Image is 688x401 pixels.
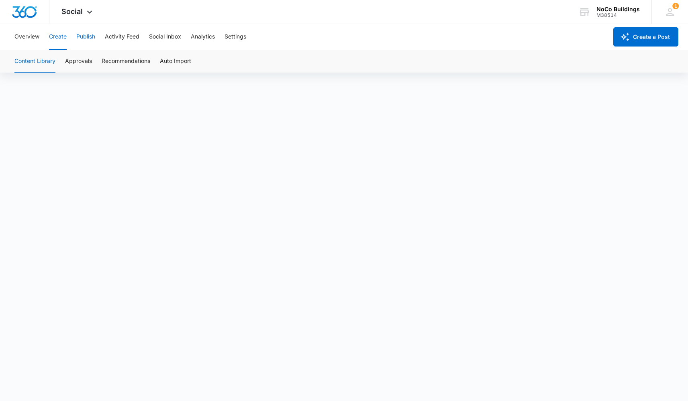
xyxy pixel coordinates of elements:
[49,24,67,50] button: Create
[149,24,181,50] button: Social Inbox
[105,24,139,50] button: Activity Feed
[61,7,83,16] span: Social
[596,6,640,12] div: account name
[14,50,55,73] button: Content Library
[76,24,95,50] button: Publish
[102,50,150,73] button: Recommendations
[191,24,215,50] button: Analytics
[65,50,92,73] button: Approvals
[672,3,679,9] span: 1
[596,12,640,18] div: account id
[8,14,153,31] h1: Create a Social Post
[144,2,158,17] a: Close modal
[672,3,679,9] div: notifications count
[14,24,39,50] button: Overview
[160,50,191,73] button: Auto Import
[613,27,678,47] button: Create a Post
[225,24,246,50] button: Settings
